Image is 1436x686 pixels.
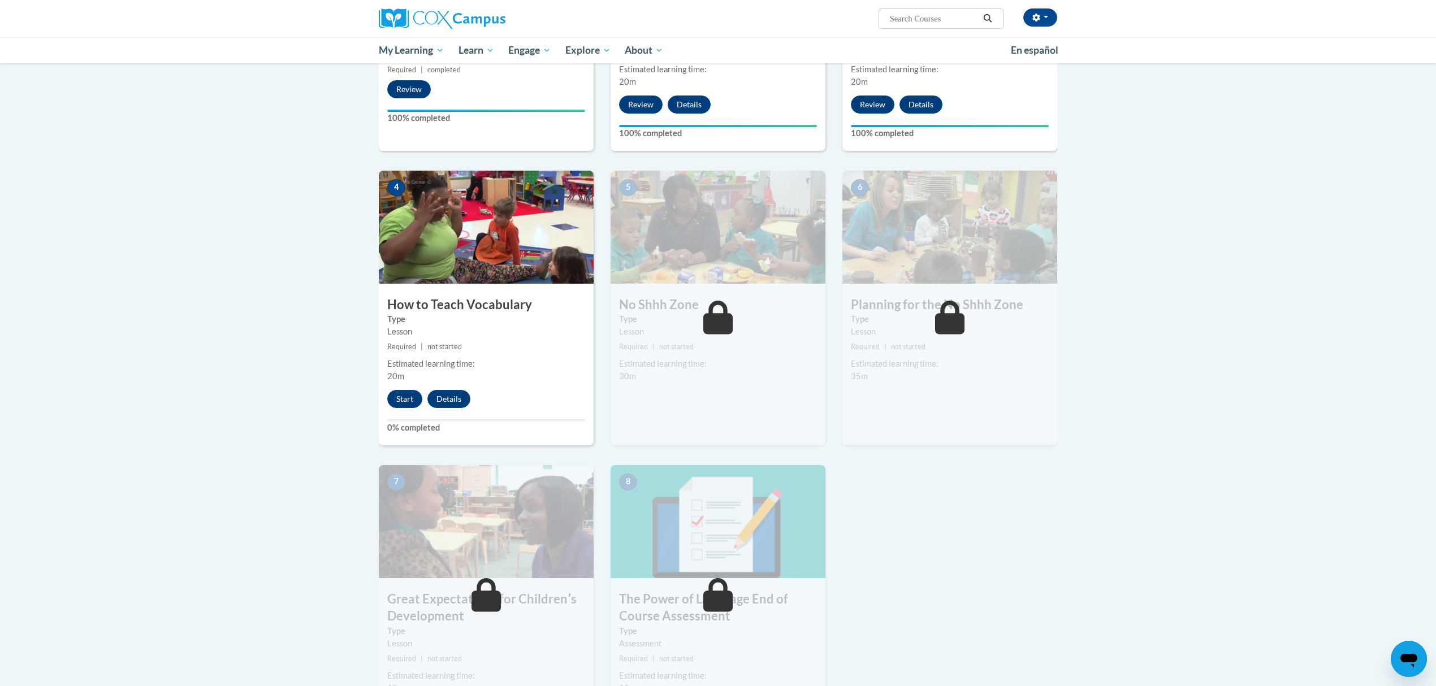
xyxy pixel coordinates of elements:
[619,313,817,325] label: Type
[379,8,594,29] a: Cox Campus
[501,37,558,63] a: Engage
[387,371,404,381] span: 20m
[851,77,868,86] span: 20m
[619,179,637,196] span: 5
[508,44,551,57] span: Engage
[884,342,886,351] span: |
[611,171,825,284] img: Course Image
[851,313,1049,325] label: Type
[387,422,585,434] label: 0% completed
[619,325,817,338] div: Lesson
[851,125,1049,127] div: Your progress
[379,171,594,284] img: Course Image
[611,591,825,626] h3: The Power of Language End of Course Assessment
[379,591,594,626] h3: Great Expectations for Childrenʹs Development
[387,112,585,124] label: 100% completed
[899,95,942,114] button: Details
[842,171,1057,284] img: Course Image
[387,179,405,196] span: 4
[619,127,817,140] label: 100% completed
[619,77,636,86] span: 20m
[387,80,431,98] button: Review
[1023,8,1057,27] button: Account Settings
[619,474,637,490] span: 8
[851,95,894,114] button: Review
[379,465,594,578] img: Course Image
[387,313,585,325] label: Type
[387,474,405,490] span: 7
[619,670,817,682] div: Estimated learning time:
[851,342,880,351] span: Required
[652,342,655,351] span: |
[387,390,422,408] button: Start
[619,125,817,127] div: Your progress
[387,654,416,663] span: Required
[851,63,1049,76] div: Estimated learning time:
[379,8,505,29] img: Cox Campus
[387,637,585,650] div: Lesson
[891,342,925,351] span: not started
[387,110,585,112] div: Your progress
[1011,44,1058,56] span: En español
[619,358,817,370] div: Estimated learning time:
[619,371,636,381] span: 30m
[619,95,663,114] button: Review
[421,342,423,351] span: |
[619,654,648,663] span: Required
[379,296,594,314] h3: How to Teach Vocabulary
[558,37,618,63] a: Explore
[427,390,470,408] button: Details
[387,342,416,351] span: Required
[387,670,585,682] div: Estimated learning time:
[427,654,462,663] span: not started
[379,44,444,57] span: My Learning
[427,342,462,351] span: not started
[387,325,585,338] div: Lesson
[1004,38,1066,62] a: En español
[652,654,655,663] span: |
[842,296,1057,314] h3: Planning for the No Shhh Zone
[362,37,1074,63] div: Main menu
[851,371,868,381] span: 35m
[851,127,1049,140] label: 100% completed
[427,66,461,74] span: completed
[618,37,671,63] a: About
[387,625,585,637] label: Type
[421,654,423,663] span: |
[979,12,996,25] button: Search
[851,358,1049,370] div: Estimated learning time:
[421,66,423,74] span: |
[611,296,825,314] h3: No Shhh Zone
[659,342,694,351] span: not started
[565,44,611,57] span: Explore
[889,12,979,25] input: Search Courses
[668,95,711,114] button: Details
[387,358,585,370] div: Estimated learning time:
[1391,641,1427,677] iframe: Button to launch messaging window
[371,37,451,63] a: My Learning
[659,654,694,663] span: not started
[459,44,494,57] span: Learn
[451,37,501,63] a: Learn
[619,63,817,76] div: Estimated learning time:
[619,625,817,637] label: Type
[619,342,648,351] span: Required
[619,637,817,650] div: Assessment
[611,465,825,578] img: Course Image
[851,179,869,196] span: 6
[851,325,1049,338] div: Lesson
[387,66,416,74] span: Required
[625,44,663,57] span: About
